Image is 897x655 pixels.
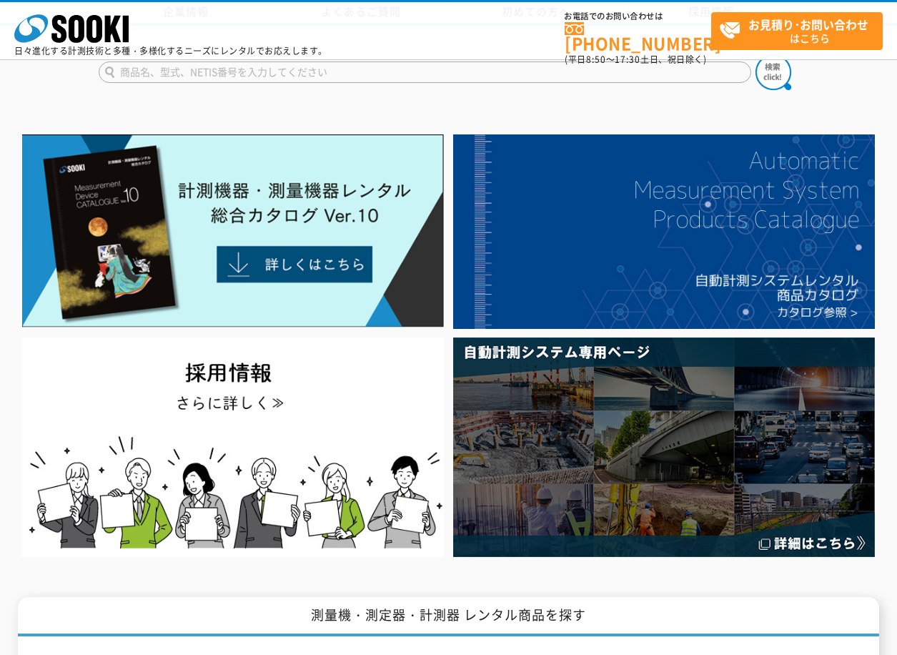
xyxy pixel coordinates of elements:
[18,597,879,636] h1: 測量機・測定器・計測器 レンタル商品を探す
[719,13,882,49] span: はこちら
[565,22,711,51] a: [PHONE_NUMBER]
[22,338,444,557] img: SOOKI recruit
[755,54,791,90] img: btn_search.png
[748,16,868,33] strong: お見積り･お問い合わせ
[586,53,606,66] span: 8:50
[565,12,711,21] span: お電話でのお問い合わせは
[565,53,706,66] span: (平日 ～ 土日、祝日除く)
[99,61,751,83] input: 商品名、型式、NETIS番号を入力してください
[453,338,875,557] img: 自動計測システム専用ページ
[22,134,444,328] img: Catalog Ver10
[615,53,640,66] span: 17:30
[711,12,883,50] a: お見積り･お問い合わせはこちら
[453,134,875,329] img: 自動計測システムカタログ
[14,46,327,55] p: 日々進化する計測技術と多種・多様化するニーズにレンタルでお応えします。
